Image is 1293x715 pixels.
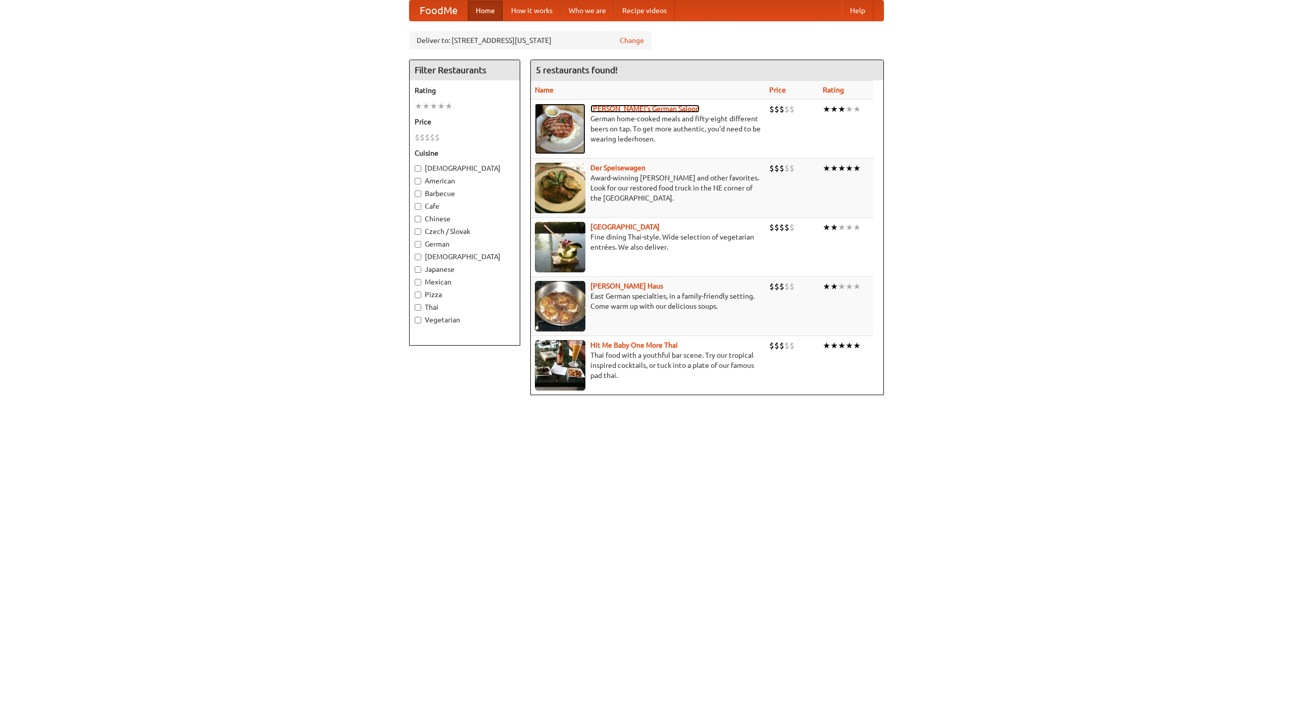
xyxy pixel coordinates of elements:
a: Who we are [561,1,614,21]
li: $ [774,222,779,233]
a: How it works [503,1,561,21]
img: kohlhaus.jpg [535,281,585,331]
li: $ [779,340,784,351]
li: ★ [830,104,838,115]
input: Japanese [415,266,421,273]
li: $ [779,222,784,233]
li: ★ [853,163,861,174]
label: Chinese [415,214,515,224]
li: ★ [445,101,453,112]
p: Award-winning [PERSON_NAME] and other favorites. Look for our restored food truck in the NE corne... [535,173,761,203]
li: $ [784,340,789,351]
li: ★ [846,340,853,351]
label: Cafe [415,201,515,211]
li: $ [769,281,774,292]
li: $ [769,222,774,233]
li: $ [435,132,440,143]
li: $ [415,132,420,143]
input: [DEMOGRAPHIC_DATA] [415,165,421,172]
li: $ [784,163,789,174]
label: Thai [415,302,515,312]
input: Vegetarian [415,317,421,323]
li: ★ [846,281,853,292]
li: ★ [838,281,846,292]
li: $ [779,104,784,115]
li: ★ [846,104,853,115]
label: American [415,176,515,186]
li: $ [789,222,794,233]
a: Price [769,86,786,94]
a: Der Speisewagen [590,164,645,172]
li: $ [779,163,784,174]
a: [GEOGRAPHIC_DATA] [590,223,660,231]
li: $ [779,281,784,292]
li: ★ [853,281,861,292]
label: Mexican [415,277,515,287]
label: Barbecue [415,188,515,199]
p: East German specialties, in a family-friendly setting. Come warm up with our delicious soups. [535,291,761,311]
li: $ [774,340,779,351]
li: ★ [823,163,830,174]
label: [DEMOGRAPHIC_DATA] [415,163,515,173]
input: Chinese [415,216,421,222]
li: $ [774,281,779,292]
li: ★ [838,104,846,115]
li: ★ [823,222,830,233]
b: [PERSON_NAME] Haus [590,282,663,290]
li: $ [789,340,794,351]
a: Name [535,86,554,94]
li: ★ [838,163,846,174]
li: $ [774,104,779,115]
a: Recipe videos [614,1,675,21]
img: speisewagen.jpg [535,163,585,213]
li: ★ [823,281,830,292]
li: ★ [830,340,838,351]
li: $ [430,132,435,143]
label: Japanese [415,264,515,274]
li: ★ [853,222,861,233]
input: Czech / Slovak [415,228,421,235]
h4: Filter Restaurants [410,60,520,80]
li: $ [774,163,779,174]
a: FoodMe [410,1,468,21]
li: $ [784,222,789,233]
label: Vegetarian [415,315,515,325]
li: ★ [430,101,437,112]
li: ★ [437,101,445,112]
li: ★ [846,222,853,233]
a: Home [468,1,503,21]
li: ★ [830,163,838,174]
li: ★ [838,222,846,233]
a: Rating [823,86,844,94]
li: ★ [415,101,422,112]
input: Cafe [415,203,421,210]
li: ★ [830,281,838,292]
li: ★ [853,104,861,115]
div: Deliver to: [STREET_ADDRESS][US_STATE] [409,31,652,50]
input: American [415,178,421,184]
li: $ [784,104,789,115]
input: Barbecue [415,190,421,197]
li: $ [784,281,789,292]
input: Pizza [415,292,421,298]
input: Thai [415,304,421,311]
img: satay.jpg [535,222,585,272]
li: $ [789,281,794,292]
li: ★ [823,340,830,351]
label: Pizza [415,290,515,300]
li: $ [425,132,430,143]
a: [PERSON_NAME]'s German Saloon [590,105,700,113]
img: babythai.jpg [535,340,585,391]
label: [DEMOGRAPHIC_DATA] [415,252,515,262]
li: $ [769,340,774,351]
a: Hit Me Baby One More Thai [590,341,678,349]
h5: Rating [415,85,515,96]
a: Help [842,1,873,21]
li: ★ [830,222,838,233]
li: ★ [422,101,430,112]
input: [DEMOGRAPHIC_DATA] [415,254,421,260]
input: Mexican [415,279,421,285]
